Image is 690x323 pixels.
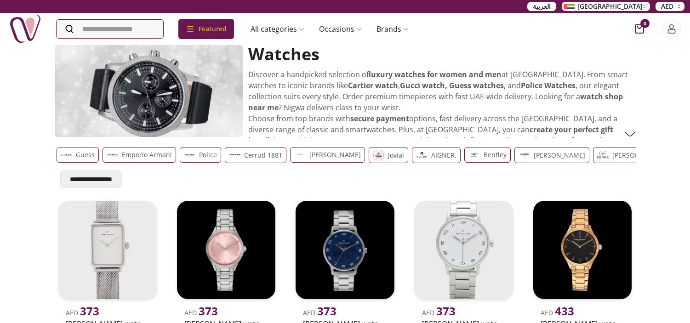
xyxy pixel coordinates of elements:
[369,20,416,38] a: Brands
[373,149,384,161] img: gifts-uae-jovial
[199,303,218,318] span: 373
[533,201,632,299] img: uae-gifts-DANIEL HECHTER WATCH DHL00105
[243,20,312,38] a: All categories
[122,149,172,160] p: Emporio Armani
[9,13,41,45] img: Nigwa-uae-gifts
[55,45,243,137] img: gifts-uae-watches
[66,308,99,317] span: AED
[436,303,456,318] span: 373
[107,153,118,157] img: gifts-uae-Emporio Armani
[400,80,447,91] strong: Gucci watch,
[348,80,398,91] strong: Cartier watch
[431,150,456,161] p: AIGNER.
[519,149,530,161] img: gifts-uae-DANIEL
[484,149,507,160] p: Bentley
[350,113,409,124] strong: secure payment
[244,150,282,161] p: Cerrutl 1881
[184,152,195,158] img: gifts-uae-Police
[312,20,369,38] a: Occasions
[57,20,163,38] input: Search
[416,149,428,161] img: gifts-uae-AIGNER.
[577,2,643,11] span: [GEOGRAPHIC_DATA]
[248,69,630,157] p: Discover a handpicked selection of at [GEOGRAPHIC_DATA]. From smart watches to iconic brands like...
[178,19,234,39] div: Featured
[309,149,361,160] p: [PERSON_NAME]
[624,128,636,140] img: Watches
[58,201,157,299] img: uae-gifts-DANIEL HECHTER WATCH DHL00406
[369,69,502,79] strong: luxury watches for women and men
[80,303,99,318] span: 373
[294,151,306,159] img: gifts-uae-guy-laroche
[662,20,681,38] button: Login
[562,2,650,11] button: [GEOGRAPHIC_DATA]
[555,303,574,318] span: 433
[640,19,650,28] span: 0
[317,303,336,318] span: 373
[422,308,456,317] span: AED
[229,149,240,161] img: gifts-uae-Cerrutl 1881
[521,80,576,91] strong: Police Watches
[449,80,504,91] strong: Guess watches
[541,308,574,317] span: AED
[296,201,394,299] img: uae-gifts-DANIEL HECHTER WATCH DHG00505
[177,201,275,299] img: uae-gifts-DANIEL HECHTER WATCH DHL00101
[248,45,630,63] h2: Watches
[468,152,480,158] img: gifts-uae-Bentley
[303,308,336,317] span: AED
[61,151,72,159] img: gifts-uae-Guess
[388,150,404,161] p: jovial
[533,2,551,11] span: العربية
[656,2,684,11] button: AED
[597,149,609,161] img: gifts-uae-GF ferre
[635,24,644,34] button: cart-button
[415,201,513,299] img: uae-gifts-DANIEL HECHTER WATCH DHG00504
[564,4,575,9] img: Arabic_dztd3n.png
[612,150,664,161] p: [PERSON_NAME]
[199,149,217,160] p: Police
[534,150,585,161] p: [PERSON_NAME]
[661,2,673,11] span: AED
[76,149,95,160] p: Guess
[184,308,218,317] span: AED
